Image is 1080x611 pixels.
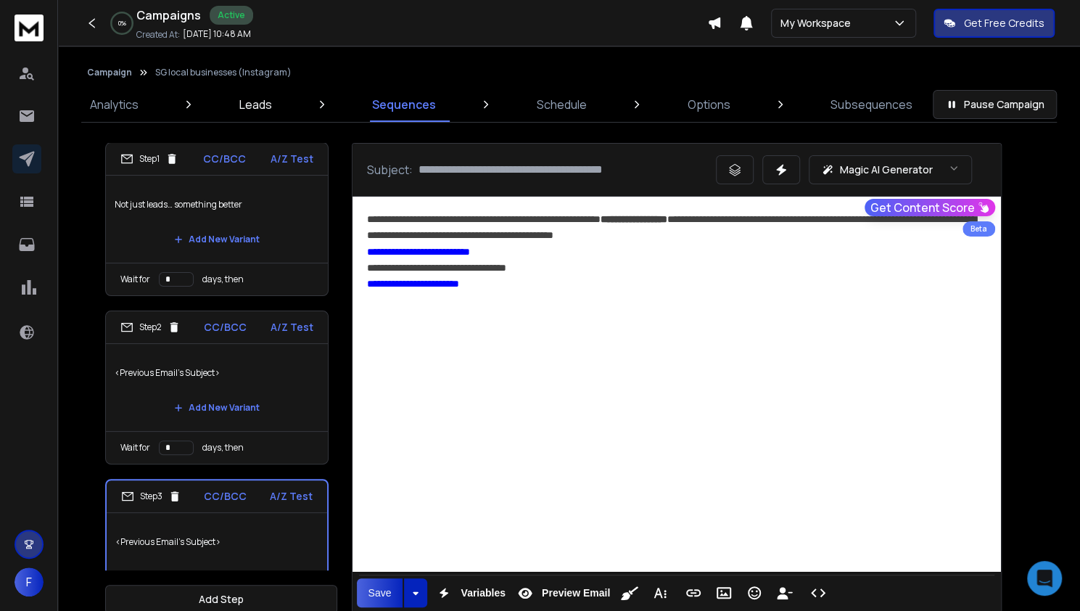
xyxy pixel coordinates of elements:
[367,161,413,179] p: Subject:
[136,29,180,41] p: Created At:
[964,16,1044,30] p: Get Free Credits
[528,87,595,122] a: Schedule
[105,479,329,602] li: Step3CC/BCCA/Z Test<Previous Email's Subject>Add New Variant
[204,489,247,504] p: CC/BCC
[162,562,271,591] button: Add New Variant
[210,6,253,25] div: Active
[616,578,643,607] button: Clean HTML
[804,578,832,607] button: Code View
[105,311,329,464] li: Step2CC/BCCA/Z Test<Previous Email's Subject>Add New VariantWait fordays, then
[202,442,244,454] p: days, then
[105,142,329,296] li: Step1CC/BCCA/Z TestNot just leads… something betterAdd New VariantWait fordays, then
[120,442,150,454] p: Wait for
[15,567,44,596] button: F
[458,587,508,599] span: Variables
[120,321,181,334] div: Step 2
[90,96,139,113] p: Analytics
[202,274,244,285] p: days, then
[511,578,613,607] button: Preview Email
[271,320,313,335] p: A/Z Test
[15,15,44,41] img: logo
[81,87,147,122] a: Analytics
[680,578,707,607] button: Insert Link (Ctrl+K)
[809,155,972,184] button: Magic AI Generator
[183,28,251,40] p: [DATE] 10:48 AM
[865,199,995,216] button: Get Content Score
[780,16,857,30] p: My Workspace
[271,152,313,166] p: A/Z Test
[136,7,201,24] h1: Campaigns
[840,163,933,177] p: Magic AI Generator
[357,578,403,607] button: Save
[162,393,271,422] button: Add New Variant
[372,96,436,113] p: Sequences
[121,490,181,503] div: Step 3
[204,320,247,335] p: CC/BCC
[162,225,271,254] button: Add New Variant
[239,96,272,113] p: Leads
[539,587,613,599] span: Preview Email
[741,578,768,607] button: Emoticons
[115,522,318,562] p: <Previous Email's Subject>
[830,96,912,113] p: Subsequences
[87,67,132,78] button: Campaign
[678,87,738,122] a: Options
[687,96,730,113] p: Options
[646,578,674,607] button: More Text
[822,87,921,122] a: Subsequences
[120,152,178,165] div: Step 1
[118,19,126,28] p: 0 %
[962,221,995,237] div: Beta
[363,87,445,122] a: Sequences
[933,9,1055,38] button: Get Free Credits
[933,90,1057,119] button: Pause Campaign
[231,87,281,122] a: Leads
[155,67,292,78] p: SG local businesses (Instagram)
[203,152,246,166] p: CC/BCC
[1027,561,1062,596] div: Open Intercom Messenger
[115,353,319,393] p: <Previous Email's Subject>
[537,96,587,113] p: Schedule
[710,578,738,607] button: Insert Image (Ctrl+P)
[115,184,319,225] p: Not just leads… something better
[270,489,313,504] p: A/Z Test
[771,578,799,607] button: Insert Unsubscribe Link
[120,274,150,285] p: Wait for
[430,578,508,607] button: Variables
